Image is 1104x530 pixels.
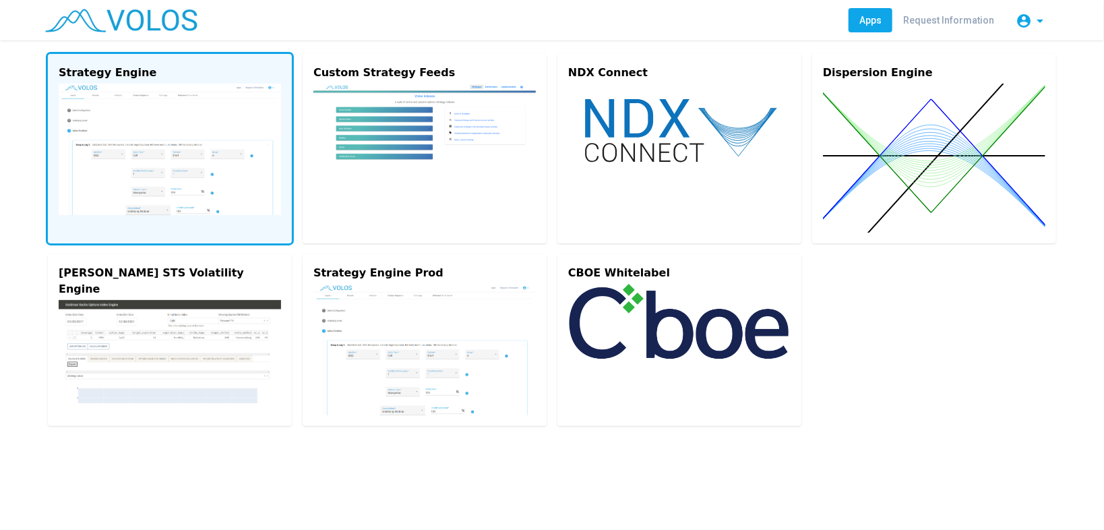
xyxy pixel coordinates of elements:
img: strategy-engine.png [313,284,536,415]
div: Strategy Engine [59,65,281,81]
span: Request Information [903,15,994,26]
div: Custom Strategy Feeds [313,65,536,81]
mat-icon: arrow_drop_down [1032,13,1048,29]
mat-icon: account_circle [1016,13,1032,29]
img: dispersion.svg [823,84,1045,233]
div: Strategy Engine Prod [313,265,536,281]
div: Dispersion Engine [823,65,1045,81]
img: strategy-engine.png [59,84,281,215]
img: gs-engine.png [59,300,281,403]
a: Apps [849,8,892,32]
div: [PERSON_NAME] STS Volatility Engine [59,265,281,297]
span: Apps [859,15,882,26]
div: NDX Connect [568,65,791,81]
img: ndx-connect.svg [568,84,791,176]
img: custom.png [313,84,536,189]
img: cboe-logo.png [568,284,791,359]
div: CBOE Whitelabel [568,265,791,281]
a: Request Information [892,8,1005,32]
